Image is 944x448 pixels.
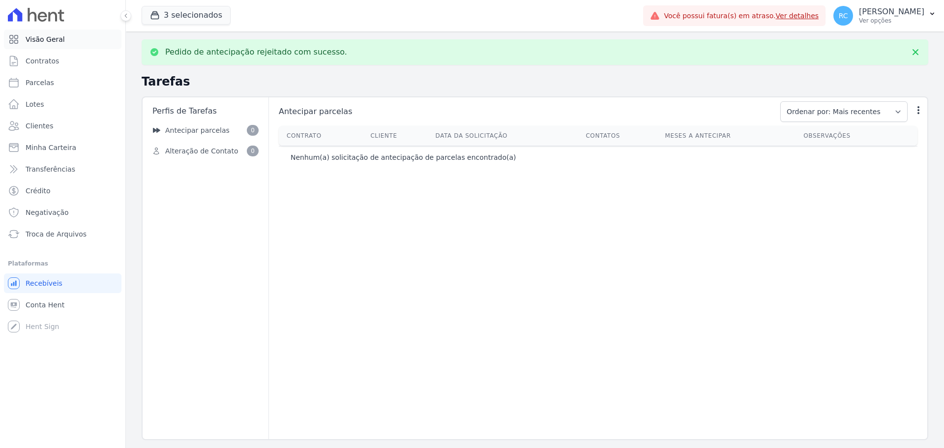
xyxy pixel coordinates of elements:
a: Transferências [4,159,121,179]
span: Clientes [26,121,53,131]
span: Negativação [26,208,69,217]
span: Recebíveis [26,278,62,288]
a: Conta Hent [4,295,121,315]
span: Troca de Arquivos [26,229,87,239]
span: RC [839,12,848,19]
div: Perfis de Tarefas [147,101,265,121]
span: Crédito [26,186,51,196]
button: 3 selecionados [142,6,231,25]
a: Minha Carteira [4,138,121,157]
nav: Sidebar [147,121,265,160]
span: Contratos [26,56,59,66]
p: Pedido de antecipação rejeitado com sucesso. [165,47,347,57]
a: Recebíveis [4,273,121,293]
span: Antecipar parcelas [277,106,774,118]
span: Minha Carteira [26,143,76,152]
a: Crédito [4,181,121,201]
th: Contrato [279,126,366,146]
a: Visão Geral [4,30,121,49]
a: Antecipar parcelas 0 [147,121,265,140]
span: 0 [247,125,259,136]
button: RC [PERSON_NAME] Ver opções [826,2,944,30]
span: Você possui fatura(s) em atraso. [664,11,819,21]
a: Alteração de Contato 0 [147,142,265,160]
p: Ver opções [859,17,924,25]
span: Lotes [26,99,44,109]
a: Contratos [4,51,121,71]
p: Nenhum(a) solicitação de antecipação de parcelas encontrado(a) [291,152,516,162]
th: Meses a antecipar [661,126,800,146]
span: Conta Hent [26,300,64,310]
th: Cliente [366,126,431,146]
span: Antecipar parcelas [165,125,230,136]
span: Visão Geral [26,34,65,44]
a: Negativação [4,203,121,222]
a: Clientes [4,116,121,136]
a: Lotes [4,94,121,114]
a: Troca de Arquivos [4,224,121,244]
th: Contatos [582,126,661,146]
h2: Tarefas [142,73,928,90]
p: [PERSON_NAME] [859,7,924,17]
span: Transferências [26,164,75,174]
span: 0 [247,146,259,156]
div: Plataformas [8,258,118,269]
a: Ver detalhes [776,12,819,20]
span: Alteração de Contato [165,146,238,156]
th: Data da Solicitação [432,126,582,146]
a: Parcelas [4,73,121,92]
span: Parcelas [26,78,54,88]
th: Observações [799,126,903,146]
